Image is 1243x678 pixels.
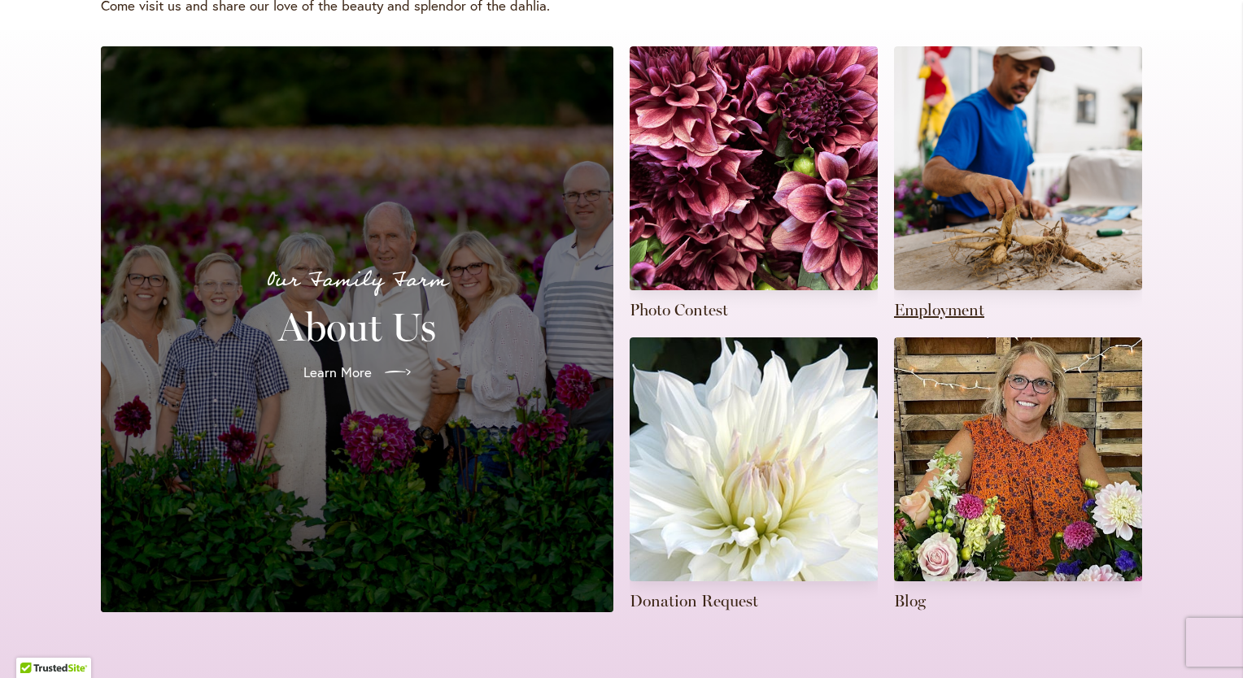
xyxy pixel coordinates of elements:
span: Learn More [303,363,372,382]
h2: About Us [120,304,594,350]
p: Our Family Farm [120,263,594,298]
a: Learn More [290,350,424,395]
